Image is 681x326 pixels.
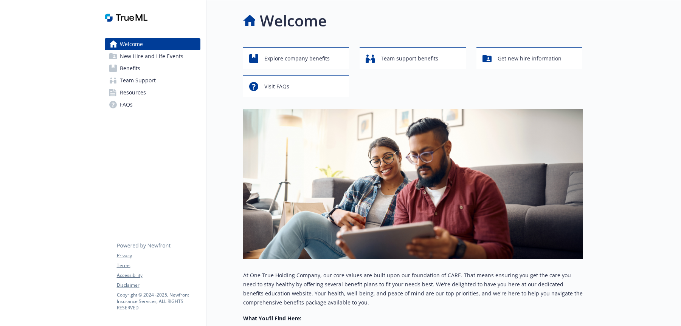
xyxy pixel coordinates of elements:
[117,272,200,279] a: Accessibility
[117,252,200,259] a: Privacy
[117,262,200,269] a: Terms
[117,292,200,311] p: Copyright © 2024 - 2025 , Newfront Insurance Services, ALL RIGHTS RESERVED
[117,282,200,289] a: Disclaimer
[120,87,146,99] span: Resources
[243,47,349,69] button: Explore company benefits
[105,99,200,111] a: FAQs
[120,62,140,74] span: Benefits
[476,47,583,69] button: Get new hire information
[105,38,200,50] a: Welcome
[105,50,200,62] a: New Hire and Life Events
[120,74,156,87] span: Team Support
[120,99,133,111] span: FAQs
[120,50,183,62] span: New Hire and Life Events
[243,271,583,307] p: At One True Holding Company, our core values are built upon our foundation of CARE. That means en...
[360,47,466,69] button: Team support benefits
[243,75,349,97] button: Visit FAQs
[120,38,143,50] span: Welcome
[243,315,301,322] strong: What You’ll Find Here:
[105,87,200,99] a: Resources
[260,9,327,32] h1: Welcome
[498,51,562,66] span: Get new hire information
[243,109,583,259] img: overview page banner
[105,74,200,87] a: Team Support
[264,51,330,66] span: Explore company benefits
[381,51,438,66] span: Team support benefits
[105,62,200,74] a: Benefits
[264,79,289,94] span: Visit FAQs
